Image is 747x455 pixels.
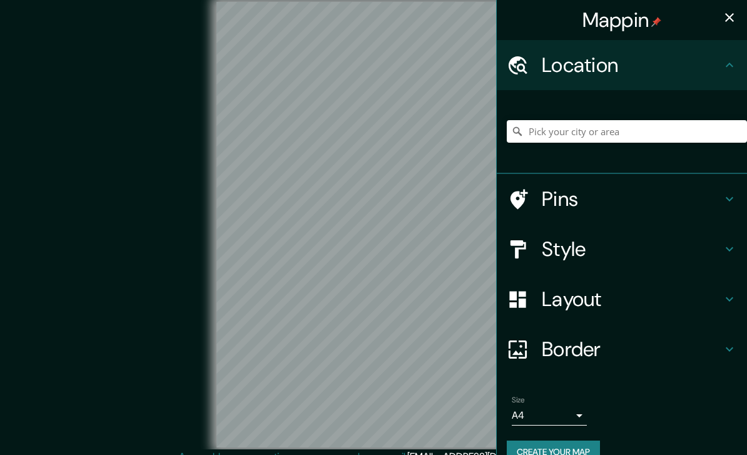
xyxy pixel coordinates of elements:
[497,274,747,324] div: Layout
[512,395,525,406] label: Size
[651,17,661,27] img: pin-icon.png
[216,2,531,447] canvas: Map
[582,8,662,33] h4: Mappin
[497,40,747,90] div: Location
[507,120,747,143] input: Pick your city or area
[542,287,722,312] h4: Layout
[542,53,722,78] h4: Location
[497,174,747,224] div: Pins
[542,337,722,362] h4: Border
[542,187,722,212] h4: Pins
[512,406,587,426] div: A4
[497,224,747,274] div: Style
[497,324,747,374] div: Border
[542,237,722,262] h4: Style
